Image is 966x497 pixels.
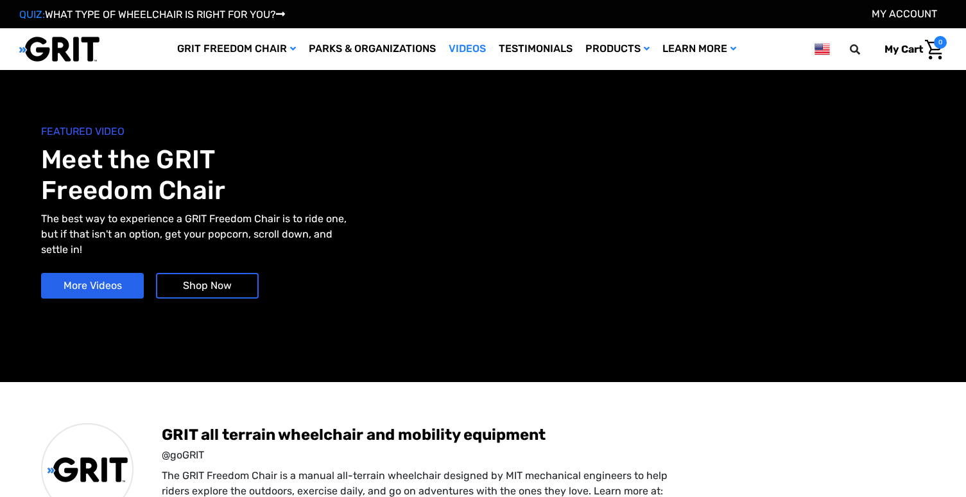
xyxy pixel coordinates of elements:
a: Learn More [656,28,743,70]
iframe: YouTube video player [490,112,919,336]
span: 0 [934,36,947,49]
a: QUIZ:WHAT TYPE OF WHEELCHAIR IS RIGHT FOR YOU? [19,8,285,21]
input: Search [856,36,875,63]
span: @goGRIT [162,448,925,463]
span: My Cart [884,43,923,55]
a: Testimonials [492,28,579,70]
a: GRIT Freedom Chair [171,28,302,70]
p: The best way to experience a GRIT Freedom Chair is to ride one, but if that isn't an option, get ... [41,211,350,257]
span: FEATURED VIDEO [41,124,483,139]
a: Products [579,28,656,70]
span: GRIT all terrain wheelchair and mobility equipment [162,424,925,445]
img: GRIT All-Terrain Wheelchair and Mobility Equipment [47,457,128,483]
img: GRIT All-Terrain Wheelchair and Mobility Equipment [19,36,99,62]
a: Account [872,8,937,20]
a: More Videos [41,273,144,299]
img: us.png [815,41,830,57]
h1: Meet the GRIT Freedom Chair [41,144,483,206]
a: Shop Now [156,273,259,299]
span: QUIZ: [19,8,45,21]
a: Videos [442,28,492,70]
a: Parks & Organizations [302,28,442,70]
img: Cart [925,40,944,60]
a: Cart with 0 items [875,36,947,63]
